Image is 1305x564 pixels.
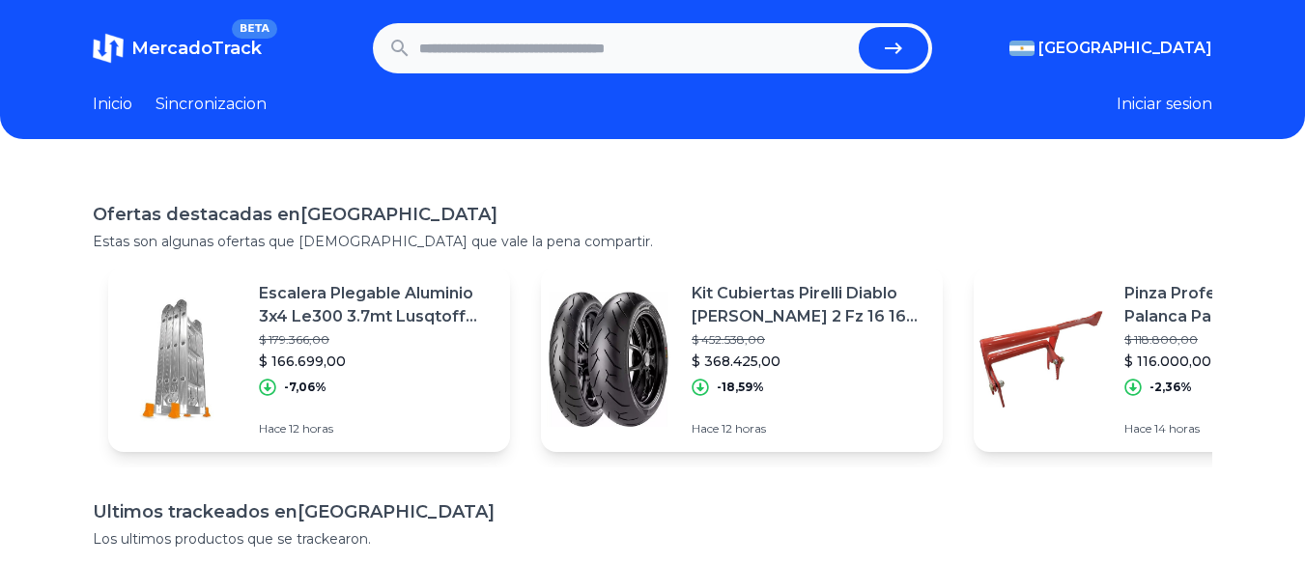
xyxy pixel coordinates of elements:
p: $ 179.366,00 [259,332,495,348]
p: Hace 12 horas [692,421,927,437]
img: Featured image [108,292,243,427]
img: Featured image [541,292,676,427]
p: $ 166.699,00 [259,352,495,371]
p: -7,06% [284,380,326,395]
p: Estas son algunas ofertas que [DEMOGRAPHIC_DATA] que vale la pena compartir. [93,232,1212,251]
p: Los ultimos productos que se trackearon. [93,529,1212,549]
p: Escalera Plegable Aluminio 3x4 Le300 3.7mt Lusqtoff Pda [259,282,495,328]
button: [GEOGRAPHIC_DATA] [1009,37,1212,60]
p: $ 368.425,00 [692,352,927,371]
img: Argentina [1009,41,1035,56]
span: BETA [232,19,277,39]
a: Featured imageEscalera Plegable Aluminio 3x4 Le300 3.7mt Lusqtoff Pda$ 179.366,00$ 166.699,00-7,0... [108,267,510,452]
p: -2,36% [1149,380,1192,395]
span: MercadoTrack [131,38,262,59]
h1: Ultimos trackeados en [GEOGRAPHIC_DATA] [93,498,1212,525]
button: Iniciar sesion [1117,93,1212,116]
a: Inicio [93,93,132,116]
span: [GEOGRAPHIC_DATA] [1038,37,1212,60]
a: Featured imageKit Cubiertas Pirelli Diablo [PERSON_NAME] 2 Fz 16 160 S/camara$ 452.538,00$ 368.42... [541,267,943,452]
p: $ 452.538,00 [692,332,927,348]
a: MercadoTrackBETA [93,33,262,64]
p: Hace 12 horas [259,421,495,437]
h1: Ofertas destacadas en [GEOGRAPHIC_DATA] [93,201,1212,228]
p: -18,59% [717,380,764,395]
p: Kit Cubiertas Pirelli Diablo [PERSON_NAME] 2 Fz 16 160 S/camara [692,282,927,328]
img: MercadoTrack [93,33,124,64]
a: Sincronizacion [156,93,267,116]
img: Featured image [974,292,1109,427]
